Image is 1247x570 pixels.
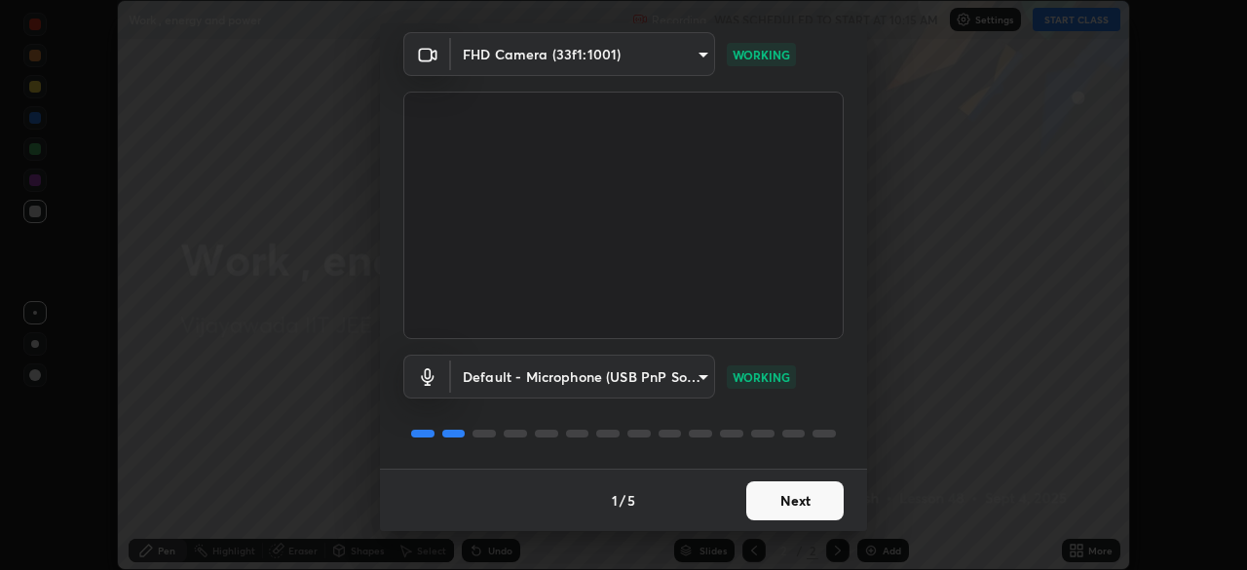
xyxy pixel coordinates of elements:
button: Next [746,481,844,520]
div: FHD Camera (33f1:1001) [451,355,715,399]
h4: / [620,490,625,511]
p: WORKING [733,368,790,386]
div: FHD Camera (33f1:1001) [451,32,715,76]
p: WORKING [733,46,790,63]
h4: 5 [627,490,635,511]
h4: 1 [612,490,618,511]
